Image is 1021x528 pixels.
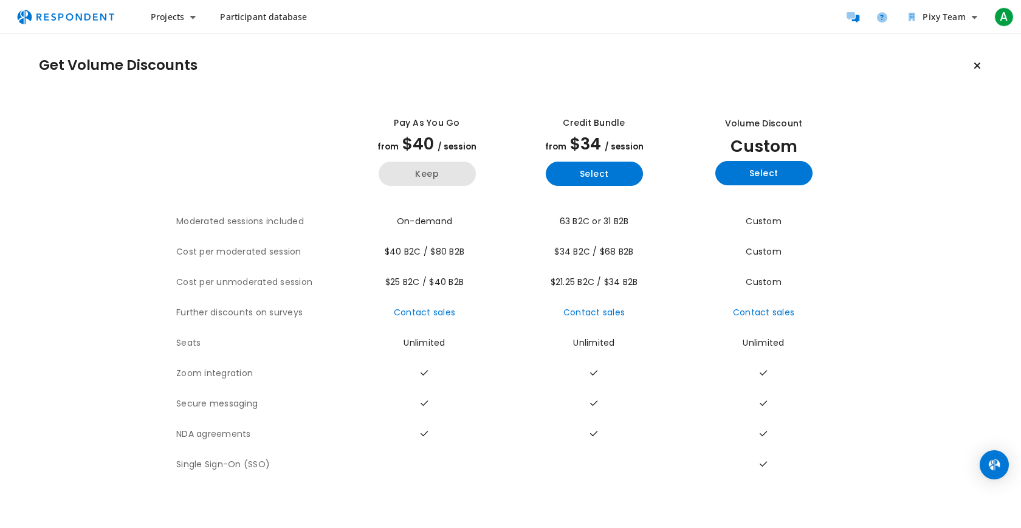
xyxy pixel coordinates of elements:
button: Pixy Team [899,6,987,28]
span: Custom [746,215,782,227]
button: Keep current plan [965,53,989,78]
span: from [545,141,566,153]
span: Unlimited [743,337,784,349]
button: A [992,6,1016,28]
span: $21.25 B2C / $34 B2B [551,276,638,288]
button: Select yearly custom_static plan [715,161,813,185]
a: Help and support [870,5,894,29]
span: / session [605,141,644,153]
div: Credit Bundle [563,117,625,129]
a: Contact sales [733,306,794,318]
span: Custom [746,276,782,288]
th: Seats [176,328,343,358]
span: Projects [151,11,184,22]
span: 63 B2C or 31 B2B [560,215,629,227]
th: Further discounts on surveys [176,298,343,328]
th: Secure messaging [176,389,343,419]
a: Participant database [210,6,317,28]
span: Pixy Team [923,11,965,22]
button: Keep current yearly payg plan [379,162,476,186]
div: Pay as you go [394,117,459,129]
button: Select yearly basic plan [546,162,643,186]
th: NDA agreements [176,419,343,450]
button: Projects [141,6,205,28]
img: respondent-logo.png [10,5,122,29]
th: Zoom integration [176,358,343,389]
div: Open Intercom Messenger [980,450,1009,479]
a: Contact sales [394,306,455,318]
div: Volume Discount [725,117,803,130]
span: $40 B2C / $80 B2B [385,245,464,258]
span: Participant database [220,11,307,22]
th: Cost per moderated session [176,237,343,267]
span: Custom [731,135,797,157]
th: Moderated sessions included [176,207,343,237]
span: from [377,141,399,153]
a: Contact sales [563,306,625,318]
span: Custom [746,245,782,258]
span: Unlimited [404,337,445,349]
th: Single Sign-On (SSO) [176,450,343,480]
span: On-demand [397,215,452,227]
span: $25 B2C / $40 B2B [385,276,464,288]
h1: Get Volume Discounts [39,57,198,74]
th: Cost per unmoderated session [176,267,343,298]
span: $34 B2C / $68 B2B [554,245,633,258]
span: $40 [402,132,434,155]
span: A [994,7,1014,27]
span: / session [438,141,476,153]
span: $34 [570,132,601,155]
span: Unlimited [573,337,614,349]
a: Message participants [841,5,865,29]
